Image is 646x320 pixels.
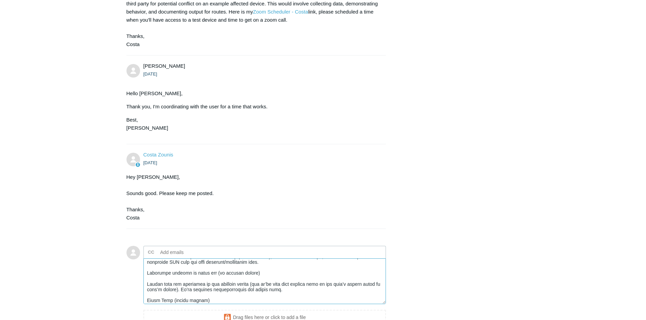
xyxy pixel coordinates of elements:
p: Best, [PERSON_NAME] [126,116,379,132]
span: Daniel Aleman [143,63,185,69]
p: Thank you, I'm coordinating with the user for a time that works. [126,103,379,111]
a: Costa Zounis [143,152,173,157]
textarea: Add your reply [143,258,386,304]
p: Hello [PERSON_NAME], [126,89,379,98]
input: Add emails [158,247,231,257]
time: 09/17/2025, 00:12 [143,71,157,77]
time: 09/17/2025, 10:32 [143,160,157,165]
div: Hey [PERSON_NAME], Sounds good. Please keep me posted. Thanks, Costa [126,173,379,222]
label: CC [148,247,154,257]
a: Zoom Scheduler - Costa [253,9,308,15]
